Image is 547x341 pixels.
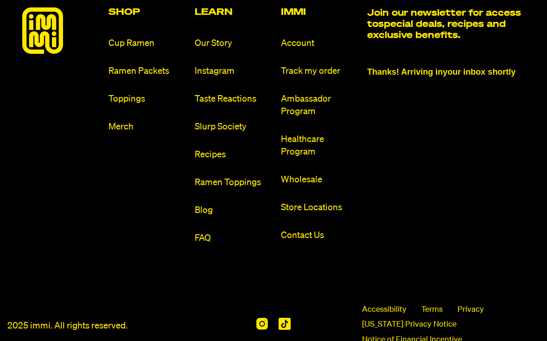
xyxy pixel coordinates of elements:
[421,304,443,315] a: Terms
[22,7,63,54] img: immieats
[195,121,273,133] a: Slurp Society
[281,65,360,77] a: Track my order
[281,93,360,118] a: Ambassador Program
[281,133,360,158] a: Healthcare Program
[195,204,273,217] a: Blog
[108,65,187,77] a: Ramen Packets
[195,176,273,189] a: Ramen Toppings
[195,93,273,105] a: Taste Reactions
[281,7,360,17] h2: Immi
[281,201,360,214] a: Store Locations
[195,7,273,17] h2: Learn
[362,304,407,315] span: Accessibility
[281,229,360,242] a: Contact Us
[281,37,360,50] a: Account
[256,318,268,330] img: Instagram
[195,148,273,161] a: Recipes
[279,318,291,330] img: Tiktok
[458,304,484,315] a: Privacy
[367,67,515,77] span: Thanks! Arriving in your inbox shortly
[367,7,525,41] h2: Join our newsletter for access to special deals, recipes and exclusive benefits.
[5,298,100,336] iframe: Marketing Popup
[108,121,187,133] a: Merch
[108,37,187,50] a: Cup Ramen
[195,232,273,244] a: FAQ
[195,37,273,50] a: Our Story
[195,65,273,77] a: Instagram
[108,93,187,105] a: Toppings
[362,319,457,330] a: [US_STATE] Privacy Notice
[281,174,360,186] a: Wholesale
[108,7,187,17] h2: Shop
